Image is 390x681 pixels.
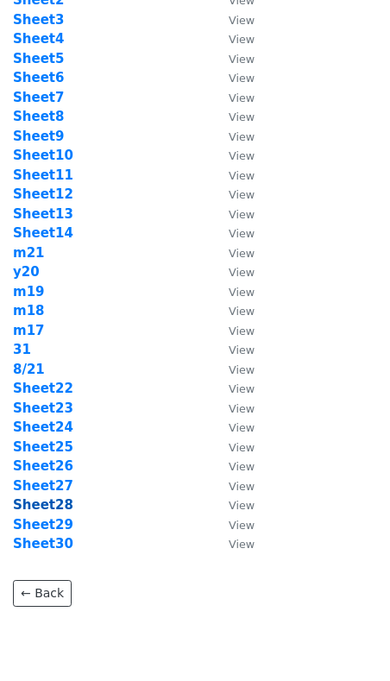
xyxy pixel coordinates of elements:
a: View [211,206,255,222]
small: View [229,169,255,182]
a: 31 [13,342,31,357]
small: View [229,382,255,395]
a: View [211,400,255,416]
small: View [229,441,255,454]
a: Sheet28 [13,497,73,513]
a: Sheet11 [13,167,73,183]
a: Sheet3 [13,12,64,28]
a: View [211,439,255,455]
a: Sheet7 [13,90,64,105]
small: View [229,72,255,85]
small: View [229,149,255,162]
a: Sheet27 [13,478,73,494]
a: View [211,381,255,396]
a: Sheet4 [13,31,64,47]
a: View [211,186,255,202]
small: View [229,402,255,415]
a: View [211,536,255,552]
a: Sheet8 [13,109,64,124]
a: Sheet30 [13,536,73,552]
small: View [229,519,255,532]
small: View [229,305,255,318]
small: View [229,499,255,512]
a: View [211,70,255,85]
a: m19 [13,284,45,300]
small: View [229,188,255,201]
a: View [211,129,255,144]
a: 8/21 [13,362,45,377]
a: View [211,458,255,474]
a: View [211,342,255,357]
a: m17 [13,323,45,338]
small: View [229,266,255,279]
a: Sheet24 [13,419,73,435]
a: Sheet23 [13,400,73,416]
a: View [211,148,255,163]
a: View [211,264,255,280]
a: View [211,90,255,105]
a: y20 [13,264,40,280]
a: Sheet14 [13,225,73,241]
small: View [229,91,255,104]
small: View [229,227,255,240]
small: View [229,247,255,260]
small: View [229,208,255,221]
a: View [211,419,255,435]
a: m21 [13,245,45,261]
small: View [229,363,255,376]
iframe: Chat Widget [304,598,390,681]
a: View [211,51,255,66]
a: View [211,284,255,300]
a: Sheet25 [13,439,73,455]
small: View [229,460,255,473]
a: View [211,497,255,513]
a: Sheet5 [13,51,64,66]
a: Sheet10 [13,148,73,163]
a: Sheet9 [13,129,64,144]
a: View [211,245,255,261]
a: Sheet22 [13,381,73,396]
small: View [229,53,255,66]
small: View [229,286,255,299]
small: View [229,480,255,493]
a: View [211,362,255,377]
a: View [211,323,255,338]
a: Sheet26 [13,458,73,474]
a: View [211,12,255,28]
a: Sheet6 [13,70,64,85]
small: View [229,325,255,337]
a: Sheet12 [13,186,73,202]
a: ← Back [13,580,72,607]
a: View [211,478,255,494]
a: View [211,225,255,241]
a: m18 [13,303,45,318]
a: Sheet29 [13,517,73,533]
small: View [229,421,255,434]
a: View [211,109,255,124]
